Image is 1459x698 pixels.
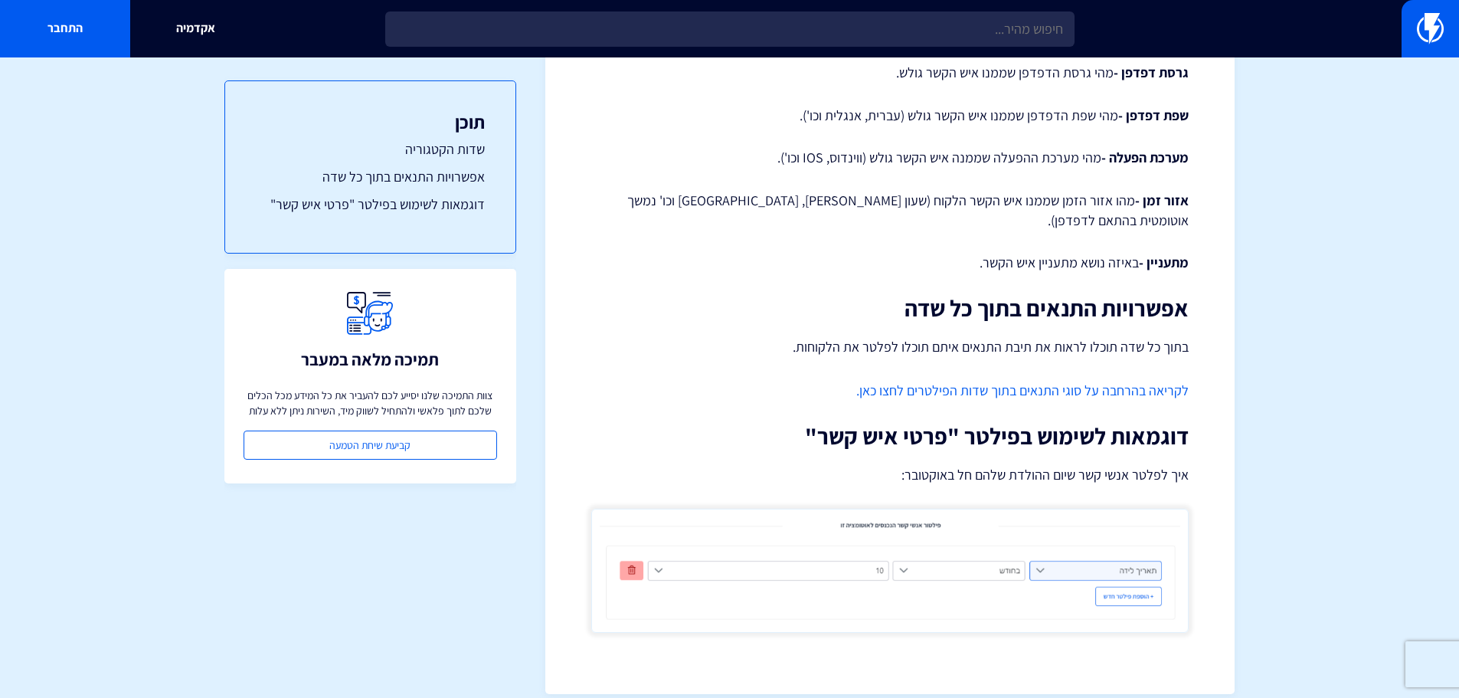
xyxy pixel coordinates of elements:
[856,382,1189,399] a: לקריאה בהרחבה על סוגי התנאים בתוך שדות הפילטרים לחצו כאן.
[591,336,1189,358] p: בתוך כל שדה תוכלו לראות את תיבת התנאים איתם תוכלו לפלטר את הלקוחות.
[1135,192,1189,209] strong: אזור זמן -
[591,253,1189,273] p: באיזה נושא מתעניין איש הקשר.
[244,431,497,460] a: קביעת שיחת הטמעה
[256,167,485,187] a: אפשרויות התנאים בתוך כל שדה
[1118,107,1189,124] strong: שפת דפדפן -
[385,11,1075,47] input: חיפוש מהיר...
[1139,254,1189,271] strong: מתעניין -
[244,388,497,418] p: צוות התמיכה שלנו יסייע לכם להעביר את כל המידע מכל הכלים שלכם לתוך פלאשי ולהתחיל לשווק מיד, השירות...
[591,191,1189,230] p: מהו אזור הזמן שממנו איש הקשר הלקוח (שעון [PERSON_NAME], [GEOGRAPHIC_DATA] וכו' נמשך אוטומטית בהתא...
[1114,64,1189,81] strong: גרסת דפדפן -
[591,63,1189,83] p: מהי גרסת הדפדפן שממנו איש הקשר גולש.
[591,424,1189,449] h2: דוגמאות לשימוש בפילטר "פרטי איש קשר"
[1101,149,1189,166] strong: מערכת הפעלה -
[256,139,485,159] a: שדות הקטגוריה
[301,350,439,369] h3: תמיכה מלאה במעבר
[256,195,485,215] a: דוגמאות לשימוש בפילטר "פרטי איש קשר"
[256,112,485,132] h3: תוכן
[591,296,1189,321] h2: אפשרויות התנאים בתוך כל שדה
[591,106,1189,126] p: מהי שפת הדפדפן שממנו איש הקשר גולש (עברית, אנגלית וכו').
[591,148,1189,168] p: מהי מערכת ההפעלה שממנה איש הקשר גולש (ווינדוס, IOS וכו').
[591,464,1189,486] p: איך לפלטר אנשי קשר שיום ההולדת שלהם חל באוקטובר:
